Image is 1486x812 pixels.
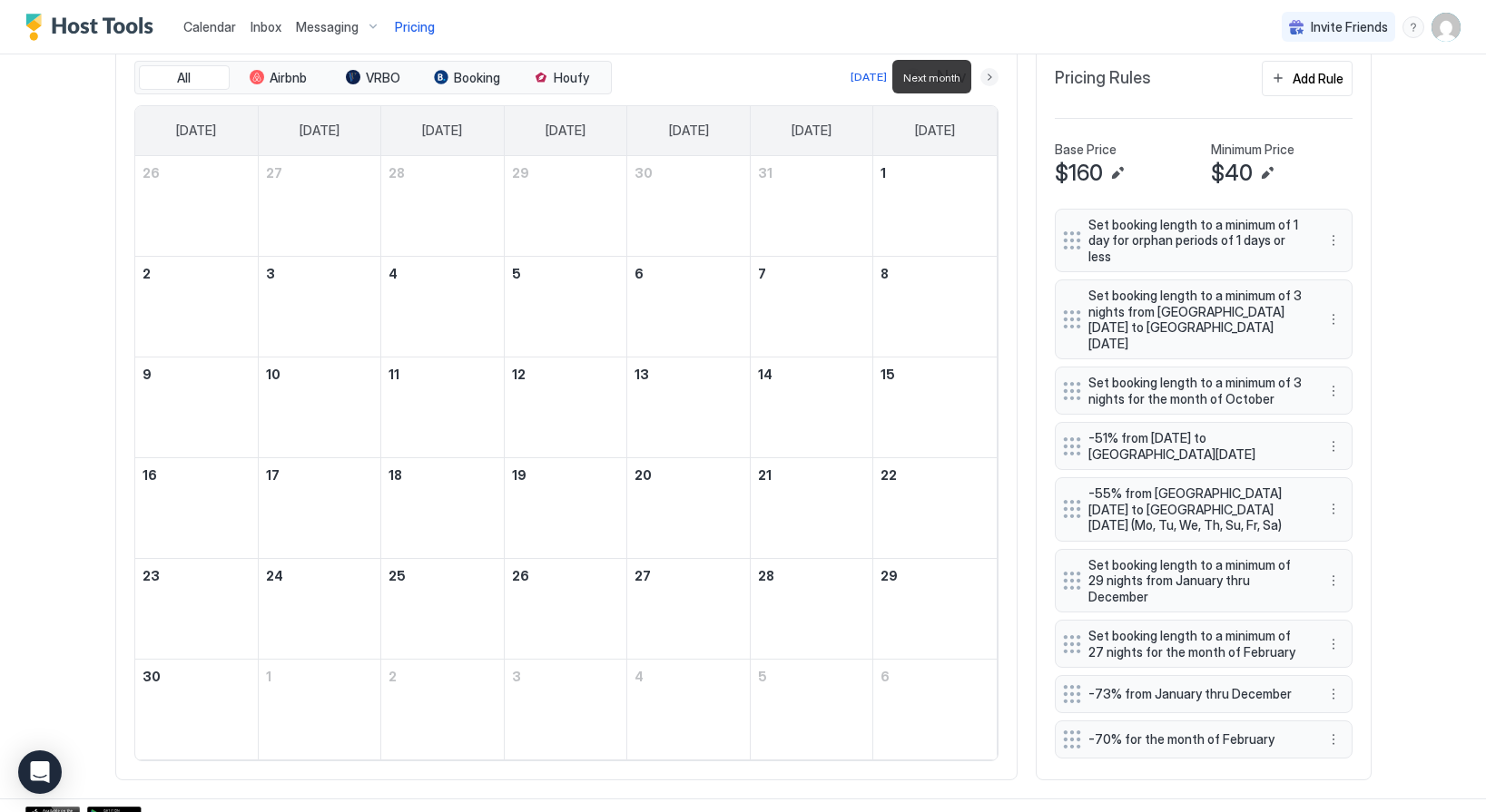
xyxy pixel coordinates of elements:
a: Host Tools Logo [25,14,162,41]
span: 3 [512,669,521,684]
a: October 28, 2025 [381,156,504,190]
span: 15 [881,367,895,382]
a: December 4, 2025 [627,660,750,693]
button: Airbnb [233,65,324,91]
td: November 7, 2025 [750,256,873,357]
span: 21 [758,467,772,483]
a: Sunday [158,106,234,155]
td: November 22, 2025 [873,457,997,558]
a: December 5, 2025 [751,660,873,693]
a: October 29, 2025 [505,156,627,190]
span: 13 [635,367,649,382]
td: November 3, 2025 [258,256,381,357]
a: November 25, 2025 [381,559,504,592]
td: November 10, 2025 [258,357,381,457]
button: Add Rule [1262,61,1353,96]
span: 26 [512,568,529,583]
span: 1 [881,165,886,181]
span: -70% for the month of February [1088,731,1304,748]
a: November 8, 2025 [873,257,996,290]
span: 19 [512,467,526,483]
td: December 3, 2025 [504,659,627,759]
td: November 15, 2025 [873,357,997,457]
span: 24 [266,568,283,583]
span: [DATE] [176,122,216,139]
a: December 1, 2025 [259,660,381,693]
span: 18 [389,467,402,483]
span: 6 [635,266,644,281]
td: November 21, 2025 [750,457,873,558]
button: More options [1323,633,1344,655]
span: [DATE] [300,122,340,139]
button: More options [1323,683,1344,705]
span: Pricing Rules [1055,68,1151,89]
span: 31 [758,165,773,181]
span: 1 [266,669,271,684]
td: October 30, 2025 [627,156,751,257]
td: November 6, 2025 [627,256,751,357]
span: [DATE] [669,122,709,139]
span: Pricing [395,19,435,35]
span: 11 [389,367,399,382]
div: Add Rule [1293,69,1343,88]
td: November 30, 2025 [135,659,259,759]
span: -51% from [DATE] to [GEOGRAPHIC_DATA][DATE] [1088,430,1304,462]
a: November 24, 2025 [259,559,381,592]
td: December 2, 2025 [381,659,505,759]
a: December 3, 2025 [505,660,627,693]
td: November 13, 2025 [627,357,751,457]
td: December 4, 2025 [627,659,751,759]
div: menu [1323,729,1344,750]
span: 27 [266,165,282,181]
span: 28 [758,568,774,583]
span: 27 [635,568,651,583]
a: November 28, 2025 [751,559,873,592]
a: October 26, 2025 [135,156,258,190]
span: 4 [635,669,644,684]
a: November 4, 2025 [381,257,504,290]
a: Tuesday [404,106,480,155]
a: November 10, 2025 [259,357,381,391]
span: 23 [143,568,160,583]
a: November 27, 2025 [627,559,750,592]
div: menu [1323,230,1344,251]
td: October 29, 2025 [504,156,627,257]
td: November 5, 2025 [504,256,627,357]
div: Open Intercom Messenger [18,750,62,794]
button: More options [1323,729,1344,750]
span: Calendar [183,19,236,34]
span: 14 [758,367,773,382]
a: November 3, 2025 [259,257,381,290]
button: Next month [980,68,999,86]
td: December 5, 2025 [750,659,873,759]
span: 22 [881,467,897,483]
span: 28 [389,165,405,181]
button: All [139,65,230,91]
a: November 17, 2025 [259,458,381,492]
td: November 25, 2025 [381,558,505,659]
span: 29 [881,568,898,583]
span: 16 [143,467,157,483]
td: December 6, 2025 [873,659,997,759]
a: October 30, 2025 [627,156,750,190]
td: November 19, 2025 [504,457,627,558]
span: 30 [635,165,653,181]
a: Monday [281,106,358,155]
td: October 28, 2025 [381,156,505,257]
span: [DATE] [546,122,586,139]
span: 30 [143,669,161,684]
a: November 6, 2025 [627,257,750,290]
div: User profile [1432,13,1461,42]
button: Booking [422,65,513,91]
span: Invite Friends [1311,19,1388,35]
span: Set booking length to a minimum of 3 nights from [GEOGRAPHIC_DATA][DATE] to [GEOGRAPHIC_DATA][DATE] [1088,288,1304,351]
span: 8 [881,266,889,281]
button: More options [1323,380,1344,402]
a: November 9, 2025 [135,357,258,391]
a: November 13, 2025 [627,357,750,391]
span: Set booking length to a minimum of 27 nights for the month of February [1088,628,1304,660]
td: November 4, 2025 [381,256,505,357]
div: menu [1323,498,1344,520]
span: 5 [512,266,521,281]
span: 26 [143,165,160,181]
